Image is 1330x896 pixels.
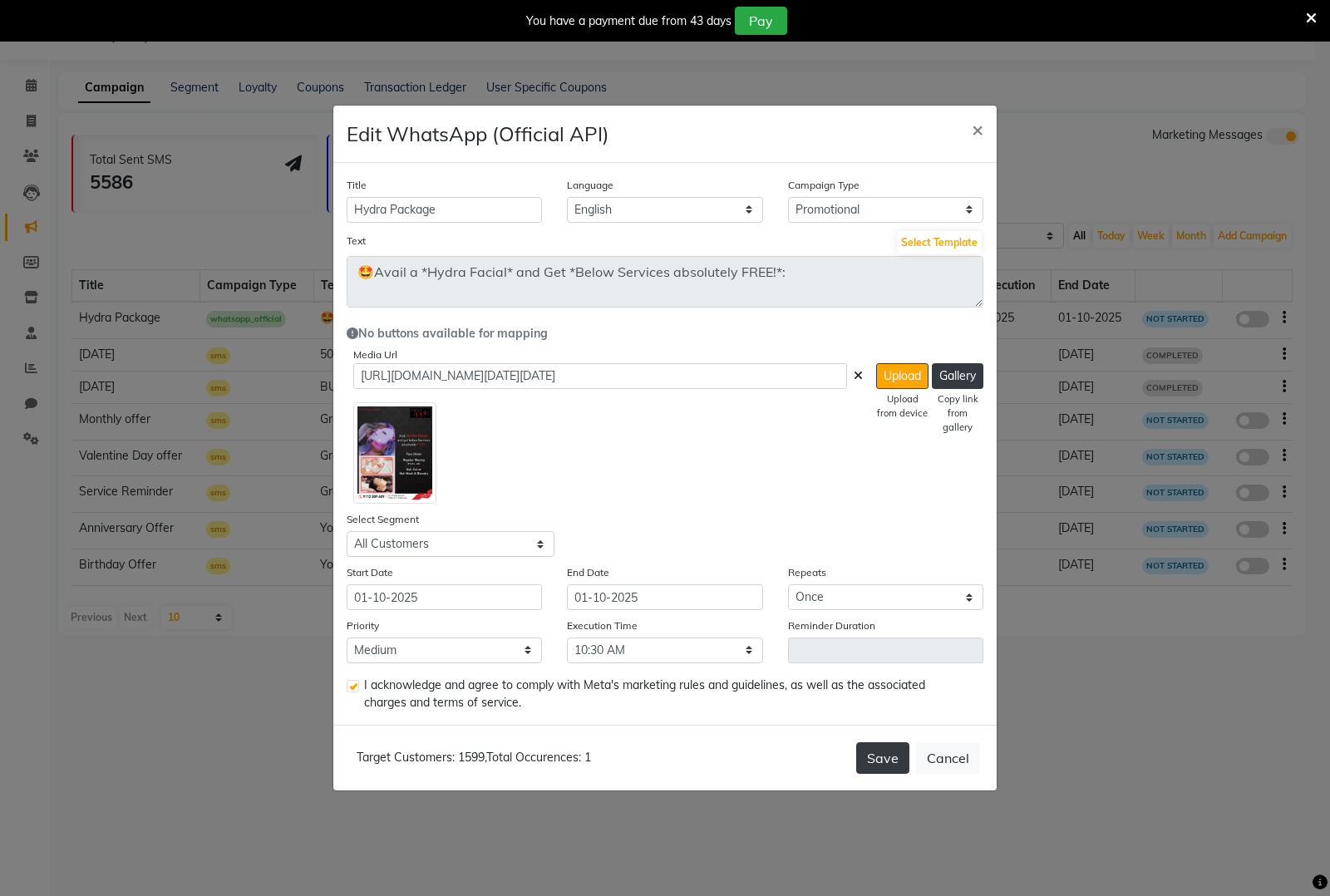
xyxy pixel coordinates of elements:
[347,119,609,149] h4: Edit WhatsApp (Official API)
[876,392,929,421] div: Upload from device
[347,325,983,342] div: No buttons available for mapping
[788,178,860,193] label: Campaign Type
[567,565,609,580] label: End Date
[486,750,591,765] span: Total Occurences: 1
[353,347,397,362] label: Media Url
[897,231,982,254] button: Select Template
[788,618,875,633] label: Reminder Duration
[353,363,847,389] input: ex. https://img.dingg.app/invoice.jpg or uploaded image name
[353,402,436,505] img: Attachment Preview
[932,392,983,434] div: Copy link from gallery
[735,7,787,35] button: Pay
[357,750,485,765] span: Target Customers: 1599
[567,618,638,633] label: Execution Time
[876,363,929,389] button: Upload
[347,618,379,633] label: Priority
[347,565,393,580] label: Start Date
[856,742,909,774] button: Save
[364,677,970,711] span: I acknowledge and agree to comply with Meta's marketing rules and guidelines, as well as the asso...
[347,234,366,249] label: Text
[916,742,980,774] button: Cancel
[958,106,997,152] button: Close
[972,116,983,141] span: ×
[350,749,591,766] div: ,
[347,197,542,223] input: Enter Title
[932,363,983,389] button: Gallery
[526,12,731,30] div: You have a payment due from 43 days
[347,178,367,193] label: Title
[567,178,613,193] label: Language
[347,512,419,527] label: Select Segment
[788,565,826,580] label: Repeats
